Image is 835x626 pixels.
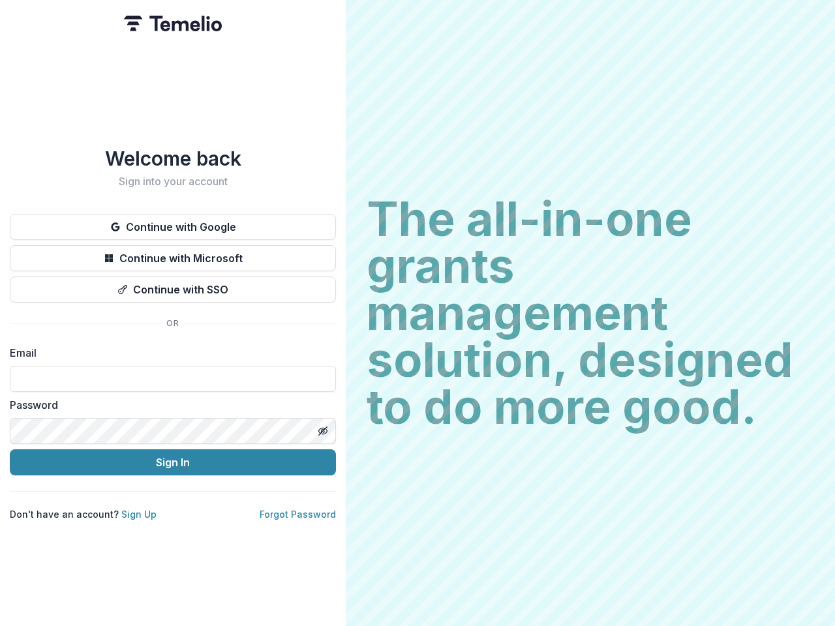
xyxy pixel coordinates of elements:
[10,276,336,303] button: Continue with SSO
[10,175,336,188] h2: Sign into your account
[10,245,336,271] button: Continue with Microsoft
[10,147,336,170] h1: Welcome back
[260,509,336,520] a: Forgot Password
[124,16,222,31] img: Temelio
[10,397,328,413] label: Password
[10,345,328,361] label: Email
[10,214,336,240] button: Continue with Google
[121,509,157,520] a: Sign Up
[10,449,336,475] button: Sign In
[312,421,333,441] button: Toggle password visibility
[10,507,157,521] p: Don't have an account?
